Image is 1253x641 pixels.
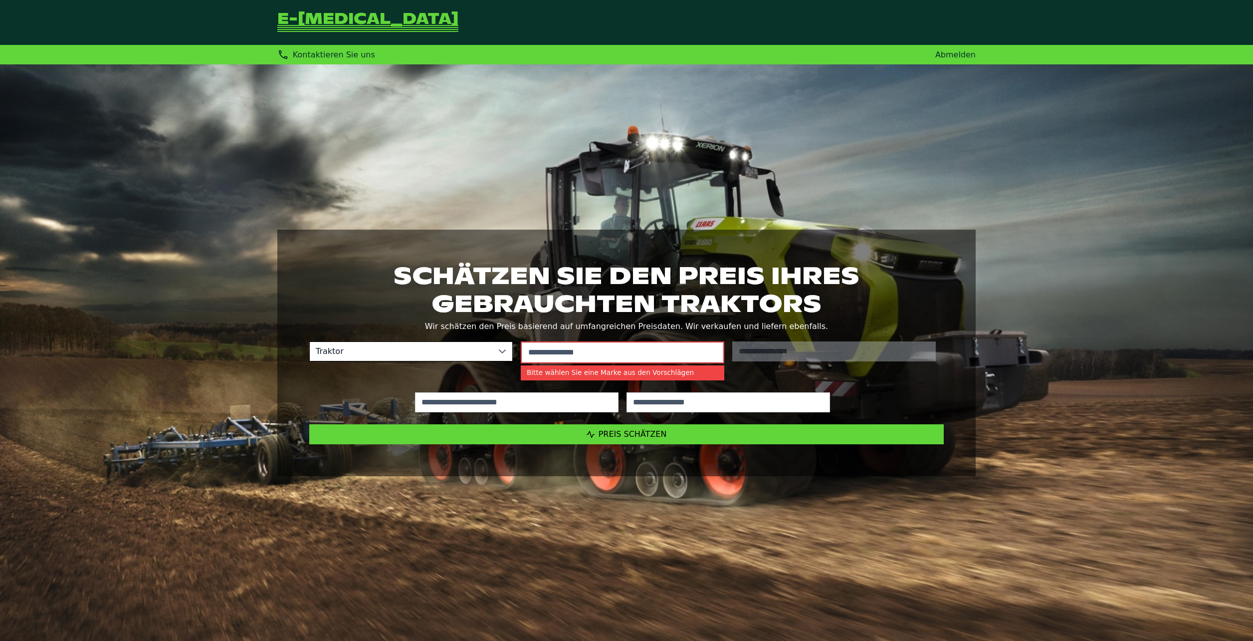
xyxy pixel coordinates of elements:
[293,50,375,59] span: Kontaktieren Sie uns
[277,12,458,33] a: Zurück zur Startseite
[935,50,976,59] a: Abmelden
[599,429,667,439] span: Preis schätzen
[309,320,944,333] p: Wir schätzen den Preis basierend auf umfangreichen Preisdaten. Wir verkaufen und liefern ebenfalls.
[309,262,944,318] h1: Schätzen Sie den Preis Ihres gebrauchten Traktors
[521,365,724,380] small: Bitte wählen Sie eine Marke aus den Vorschlägen
[310,342,492,361] span: Traktor
[309,424,944,444] button: Preis schätzen
[277,49,375,60] div: Kontaktieren Sie uns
